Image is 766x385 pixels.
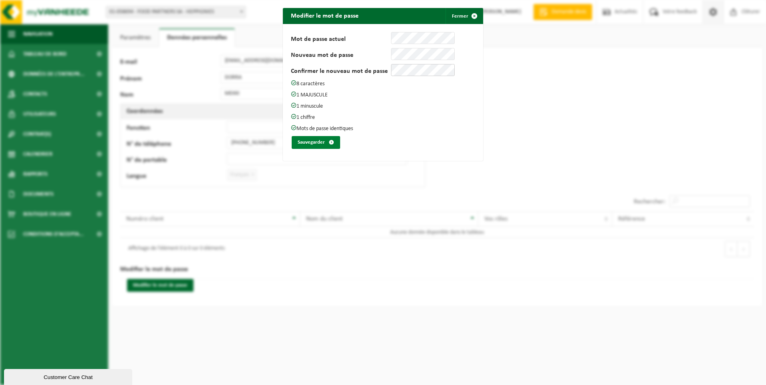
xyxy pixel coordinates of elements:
[291,114,475,121] p: 1 chiffre
[291,102,475,110] p: 1 minuscule
[291,52,391,60] label: Nouveau mot de passe
[291,91,475,98] p: 1 MAJUSCULE
[291,68,391,76] label: Confirmer le nouveau mot de passe
[4,367,134,385] iframe: chat widget
[292,136,340,149] button: Sauvegarder
[291,80,475,87] p: 8 caractères
[291,36,391,44] label: Mot de passe actuel
[291,125,475,132] p: Mots de passe identiques
[445,8,482,24] button: Fermer
[283,8,367,23] h2: Modifier le mot de passe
